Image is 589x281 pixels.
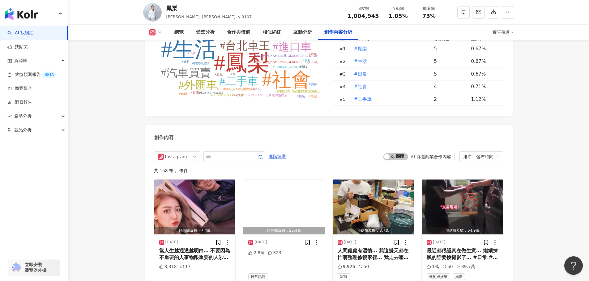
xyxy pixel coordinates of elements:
tspan: #SAVE[PERSON_NAME]汽車龍潭指標店 [232,93,287,97]
div: 當人生越通透越明白… 不要因為不重要的人事物跟重要的人吵架… 過去只懂得對自己在乎的人好… 現在才知道其實是相反的… 應該對在乎自己的人好才對… 很多事都需要經過時間去細品才知道真假… [159,247,231,261]
div: 排序：發布時間 [463,152,494,162]
img: post-image [154,180,236,234]
div: 5 [434,71,466,77]
span: 1,004,945 [348,13,379,19]
div: 89.7萬 [456,264,475,270]
tspan: #朋友 [300,65,308,68]
div: 0.67% [471,71,497,77]
div: # 1 [339,45,349,52]
div: 共 158 筆 ， 條件： [154,168,503,173]
tspan: #買賣就是快 [192,61,209,65]
tspan: #[PERSON_NAME]汽車[GEOGRAPHIC_DATA] [254,60,318,64]
tspan: #考試 [309,95,317,98]
tspan: #外匯車 [178,79,217,91]
div: 人間處處有溫情… 我這幾天都在忙著整理修復家裡… 我走去哪人家都問我說你家爆炸還好嗎… 我只能禮貌性回：謝謝關心…如您所見… [DATE]突然收到兩件包裹… 應該是看的[PERSON_NAME]... [338,247,409,261]
a: 商案媒合 [7,85,32,92]
tspan: #想法 [297,95,305,98]
div: # 4 [339,83,349,90]
img: chrome extension [10,262,22,272]
tspan: #時事 [309,53,317,56]
td: 0.67% [466,43,503,55]
div: 0.67% [471,45,497,52]
span: 藝術與娛樂 [427,273,450,280]
td: 0.67% [466,55,503,68]
tspan: #[PERSON_NAME]車業 [273,65,305,68]
div: 觀看率 [417,6,441,12]
span: 進階篩選 [269,152,286,162]
div: 1.12% [471,96,497,103]
div: 創作內容 [154,134,174,141]
div: 總覽 [174,29,184,36]
a: 找貼文 [7,44,28,50]
span: 資源庫 [14,54,27,68]
tspan: #[PERSON_NAME]樹林[GEOGRAPHIC_DATA] [254,54,318,57]
span: 73% [422,13,436,19]
div: 創作內容分析 [324,29,352,36]
td: #二手車 [349,93,429,106]
div: 2.8萬 [248,250,265,256]
iframe: Help Scout Beacon - Open [564,256,583,275]
img: logo [5,8,38,20]
div: 50 [442,264,453,270]
tspan: #汽車買賣 [161,67,211,79]
tspan: #[PERSON_NAME]汽車 [211,93,243,97]
tspan: #台北車王 [220,39,270,52]
button: 預估觸及數：23.4萬 [243,180,325,234]
div: 5 [434,58,466,65]
div: 合作與價值 [227,29,250,36]
tspan: #社會 [262,69,311,91]
img: KOL Avatar [143,3,162,22]
tspan: #雞腿 [179,92,187,96]
div: [DATE] [254,240,267,245]
div: 0.71% [471,83,497,90]
div: 323 [268,250,281,256]
div: 8,318 [159,264,177,270]
div: 鳳梨 [166,4,252,12]
a: chrome extension立即安裝 瀏覽器外掛 [8,259,60,276]
tspan: #鳳梨 [214,51,270,75]
div: 50 [358,264,369,270]
tspan: #過往 [182,60,190,64]
div: 互動率 [386,6,410,12]
td: #日常 [349,68,429,81]
div: 追蹤數 [348,6,379,12]
div: 預估觸及數：7.4萬 [154,227,236,234]
tspan: #超跑 [215,72,222,76]
tspan: #讀書 [309,82,317,86]
span: 1.05% [388,13,408,19]
div: # 3 [339,71,349,77]
div: 1萬 [427,264,439,270]
a: searchAI 找網紅 [7,30,33,36]
button: 預估觸及數：64.9萬 [422,180,503,234]
td: 1.12% [466,93,503,106]
div: 4 [434,83,466,90]
a: 效益預測報告BETA [7,72,56,78]
div: 近三個月 [493,27,514,37]
div: AI 篩選商業合作內容 [411,154,451,159]
tspan: #車 [231,72,235,76]
button: 預估觸及數：7.4萬 [154,180,236,234]
tspan: #進口車 [273,41,312,53]
tspan: #搞笑 [253,87,260,91]
img: post-image [333,180,414,234]
tspan: #生活 [161,37,217,62]
tspan: #飲料 [303,59,310,62]
tspan: #[PERSON_NAME]汽車三峽總店 [275,90,320,93]
td: 0.67% [466,68,503,81]
div: 2 [434,96,466,103]
div: 相似網紅 [262,29,281,36]
div: 互動分析 [293,29,312,36]
td: 0.71% [466,81,503,93]
button: #社會 [354,81,368,93]
div: # 2 [339,58,349,65]
div: [DATE] [165,240,178,245]
span: 攝影 [453,273,465,280]
span: 趨勢分析 [14,109,32,123]
div: 5 [434,45,466,52]
tspan: #[PERSON_NAME]國際貿易 [217,87,255,91]
div: 17 [180,264,191,270]
td: #生活 [349,55,429,68]
button: #二手車 [354,93,372,105]
span: 日常話題 [248,273,268,280]
tspan: #[PERSON_NAME] [196,91,222,94]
